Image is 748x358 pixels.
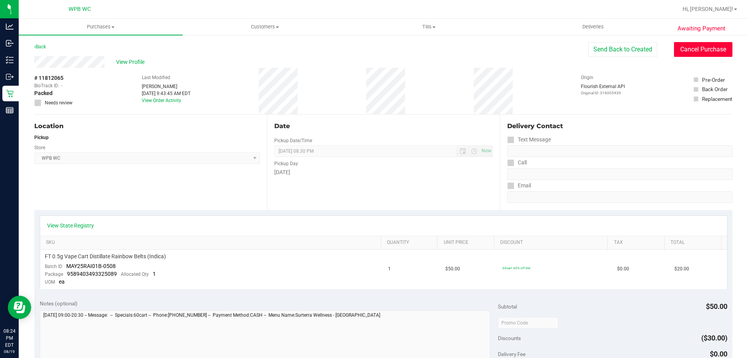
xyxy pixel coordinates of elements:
[507,157,527,168] label: Call
[444,240,491,246] a: Unit Price
[183,23,346,30] span: Customers
[59,279,65,285] span: ea
[674,42,732,57] button: Cancel Purchase
[4,349,15,354] p: 08/19
[581,83,625,96] div: Flourish External API
[507,134,551,145] label: Text Message
[581,90,625,96] p: Original ID: 316005439
[34,82,59,89] span: BioTrack ID:
[6,73,14,81] inline-svg: Outbound
[702,76,725,84] div: Pre-Order
[6,106,14,114] inline-svg: Reports
[710,350,727,358] span: $0.00
[4,328,15,349] p: 08:24 PM EDT
[45,279,55,285] span: UOM
[142,90,191,97] div: [DATE] 9:43:45 AM EDT
[274,122,492,131] div: Date
[45,264,62,269] span: Batch ID
[274,160,298,167] label: Pickup Day
[6,90,14,97] inline-svg: Retail
[46,240,378,246] a: SKU
[8,296,31,319] iframe: Resource center
[45,272,63,277] span: Package
[347,19,511,35] a: Tills
[142,74,170,81] label: Last Modified
[183,19,347,35] a: Customers
[617,265,629,273] span: $0.00
[69,6,91,12] span: WPB WC
[581,74,593,81] label: Origin
[498,331,521,345] span: Discounts
[45,99,72,106] span: Needs review
[701,334,727,342] span: ($30.00)
[153,271,156,277] span: 1
[66,263,116,269] span: MAY25RAI01B-0508
[507,122,732,131] div: Delivery Contact
[507,145,732,157] input: Format: (999) 999-9999
[61,82,62,89] span: -
[683,6,733,12] span: Hi, [PERSON_NAME]!
[34,74,64,82] span: # 11812065
[702,95,732,103] div: Replacement
[503,266,530,270] span: 60cart: 60% off line
[677,24,725,33] span: Awaiting Payment
[142,83,191,90] div: [PERSON_NAME]
[40,300,78,307] span: Notes (optional)
[445,265,460,273] span: $50.00
[116,58,147,66] span: View Profile
[347,23,510,30] span: Tills
[45,253,166,260] span: FT 0.5g Vape Cart Distillate Rainbow Belts (Indica)
[34,144,45,151] label: Store
[19,23,183,30] span: Purchases
[498,351,526,357] span: Delivery Fee
[47,222,94,229] a: View State Registry
[34,122,260,131] div: Location
[34,44,46,49] a: Back
[498,317,558,329] input: Promo Code
[507,168,732,180] input: Format: (999) 999-9999
[121,272,149,277] span: Allocated Qty
[572,23,614,30] span: Deliveries
[706,302,727,310] span: $50.00
[67,271,117,277] span: 9589403493325089
[674,265,689,273] span: $20.00
[670,240,718,246] a: Total
[6,56,14,64] inline-svg: Inventory
[388,265,391,273] span: 1
[34,89,53,97] span: Packed
[142,98,181,103] a: View Order Activity
[274,137,312,144] label: Pickup Date/Time
[6,39,14,47] inline-svg: Inbound
[6,23,14,30] inline-svg: Analytics
[614,240,662,246] a: Tax
[34,135,49,140] strong: Pickup
[507,180,531,191] label: Email
[498,303,517,310] span: Subtotal
[387,240,434,246] a: Quantity
[511,19,675,35] a: Deliveries
[588,42,657,57] button: Send Back to Created
[274,168,492,176] div: [DATE]
[500,240,605,246] a: Discount
[702,85,728,93] div: Back Order
[19,19,183,35] a: Purchases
